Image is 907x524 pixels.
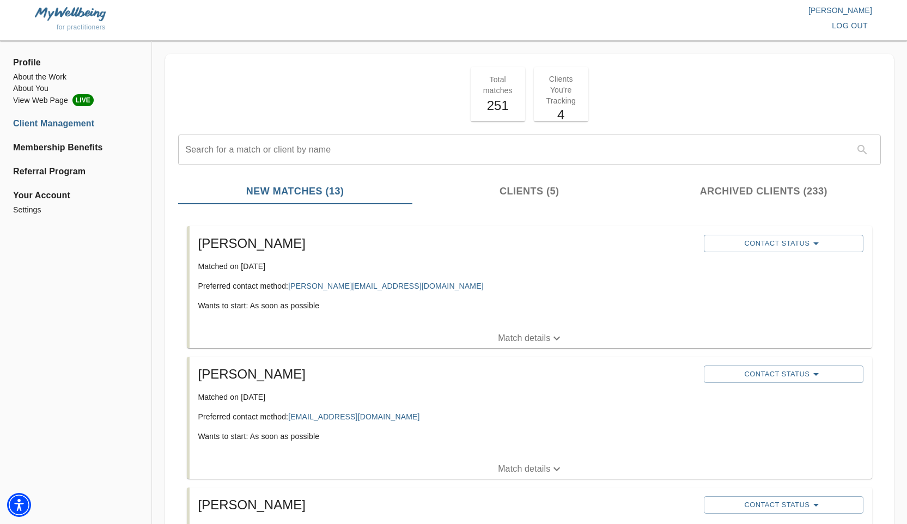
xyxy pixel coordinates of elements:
[198,365,695,383] h5: [PERSON_NAME]
[13,94,138,106] li: View Web Page
[13,56,138,69] span: Profile
[13,204,138,216] a: Settings
[13,94,138,106] a: View Web PageLIVE
[198,300,695,311] p: Wants to start: As soon as possible
[35,7,106,21] img: MyWellbeing
[704,365,863,383] button: Contact Status
[190,459,872,479] button: Match details
[198,235,695,252] h5: [PERSON_NAME]
[13,71,138,83] a: About the Work
[704,235,863,252] button: Contact Status
[72,94,94,106] span: LIVE
[7,493,31,517] div: Accessibility Menu
[198,261,695,272] p: Matched on [DATE]
[498,332,550,345] p: Match details
[185,184,406,199] span: New Matches (13)
[709,368,858,381] span: Contact Status
[832,19,868,33] span: log out
[653,184,874,199] span: Archived Clients (233)
[540,74,582,106] p: Clients You're Tracking
[198,411,695,422] p: Preferred contact method:
[13,165,138,178] a: Referral Program
[13,83,138,94] a: About You
[419,184,640,199] span: Clients (5)
[198,431,695,442] p: Wants to start: As soon as possible
[477,97,519,114] h5: 251
[190,328,872,348] button: Match details
[498,462,550,476] p: Match details
[288,412,419,421] a: [EMAIL_ADDRESS][DOMAIN_NAME]
[57,23,106,31] span: for practitioners
[704,496,863,514] button: Contact Status
[13,141,138,154] a: Membership Benefits
[288,282,484,290] a: [PERSON_NAME][EMAIL_ADDRESS][DOMAIN_NAME]
[13,189,138,202] span: Your Account
[709,237,858,250] span: Contact Status
[477,74,519,96] p: Total matches
[827,16,872,36] button: log out
[13,117,138,130] a: Client Management
[454,5,873,16] p: [PERSON_NAME]
[198,392,695,403] p: Matched on [DATE]
[540,106,582,124] h5: 4
[198,281,695,291] p: Preferred contact method:
[709,498,858,511] span: Contact Status
[198,496,695,514] h5: [PERSON_NAME]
